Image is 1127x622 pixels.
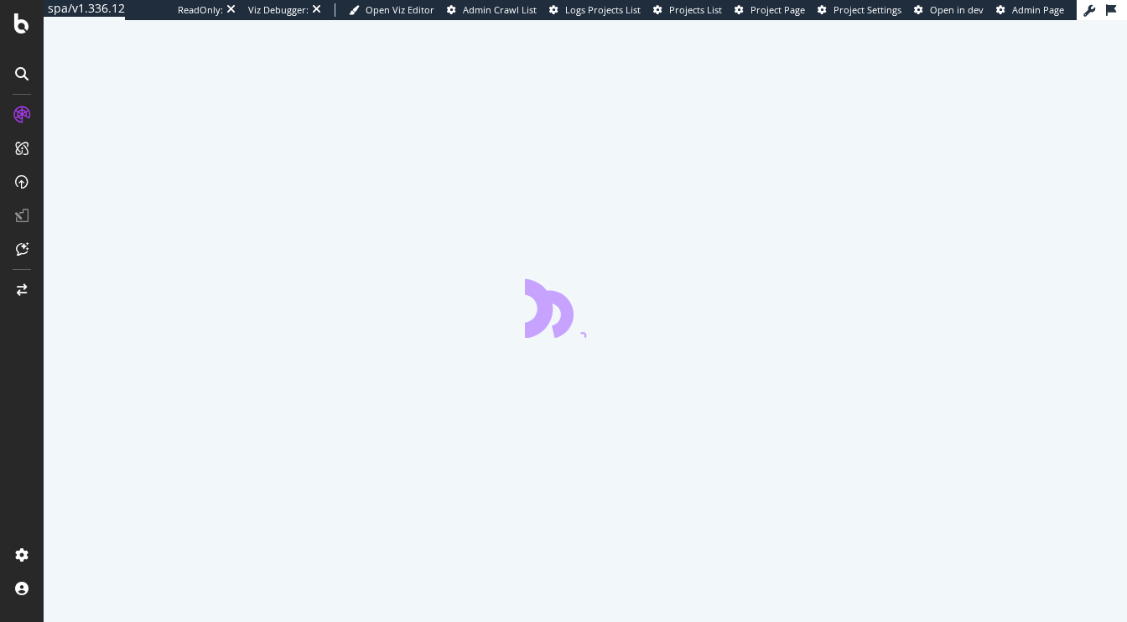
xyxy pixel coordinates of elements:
[525,277,646,338] div: animation
[818,3,901,17] a: Project Settings
[178,3,223,17] div: ReadOnly:
[349,3,434,17] a: Open Viz Editor
[669,3,722,16] span: Projects List
[549,3,641,17] a: Logs Projects List
[914,3,984,17] a: Open in dev
[834,3,901,16] span: Project Settings
[750,3,805,16] span: Project Page
[930,3,984,16] span: Open in dev
[1012,3,1064,16] span: Admin Page
[565,3,641,16] span: Logs Projects List
[996,3,1064,17] a: Admin Page
[735,3,805,17] a: Project Page
[447,3,537,17] a: Admin Crawl List
[366,3,434,16] span: Open Viz Editor
[248,3,309,17] div: Viz Debugger:
[653,3,722,17] a: Projects List
[463,3,537,16] span: Admin Crawl List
